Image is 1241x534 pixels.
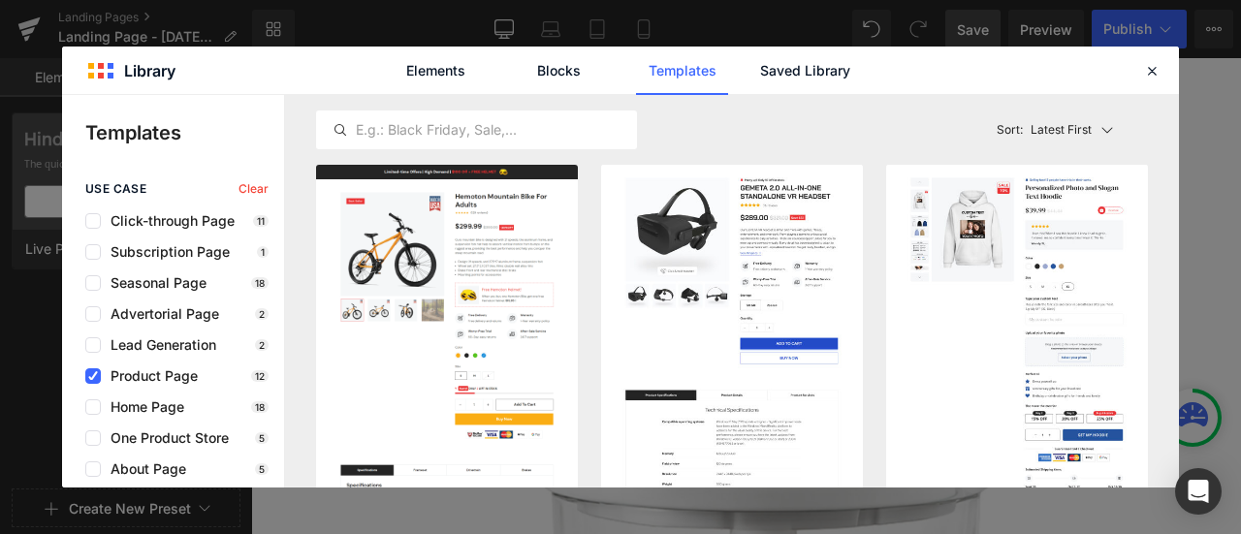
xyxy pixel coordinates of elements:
p: 5 [255,463,269,475]
p: 18 [251,277,269,289]
span: Sort: [997,123,1023,137]
span: Lead Generation [101,337,216,353]
p: 5 [255,432,269,444]
span: Seasonal Page [101,275,207,291]
p: Templates [85,118,284,147]
span: Click-through Page [101,213,235,229]
span: Home Page [101,399,184,415]
a: Saved Library [759,47,851,95]
a: Blocks [513,47,605,95]
p: 11 [253,215,269,227]
span: Advertorial Page [101,306,219,322]
input: E.g.: Black Friday, Sale,... [317,118,636,141]
span: About Page [101,461,186,477]
a: Elements [390,47,482,95]
p: 1 [257,246,269,258]
p: 18 [251,401,269,413]
div: Open Intercom Messenger [1175,468,1222,515]
p: 12 [251,370,269,382]
span: Subscription Page [101,244,230,260]
span: use case [85,182,146,196]
span: Clear [239,182,269,196]
span: Product Page [101,368,198,384]
button: Latest FirstSort:Latest First [989,110,1149,149]
p: 2 [255,339,269,351]
a: Templates [636,47,728,95]
p: Latest First [1031,121,1092,139]
p: 2 [255,308,269,320]
span: One Product Store [101,430,229,446]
